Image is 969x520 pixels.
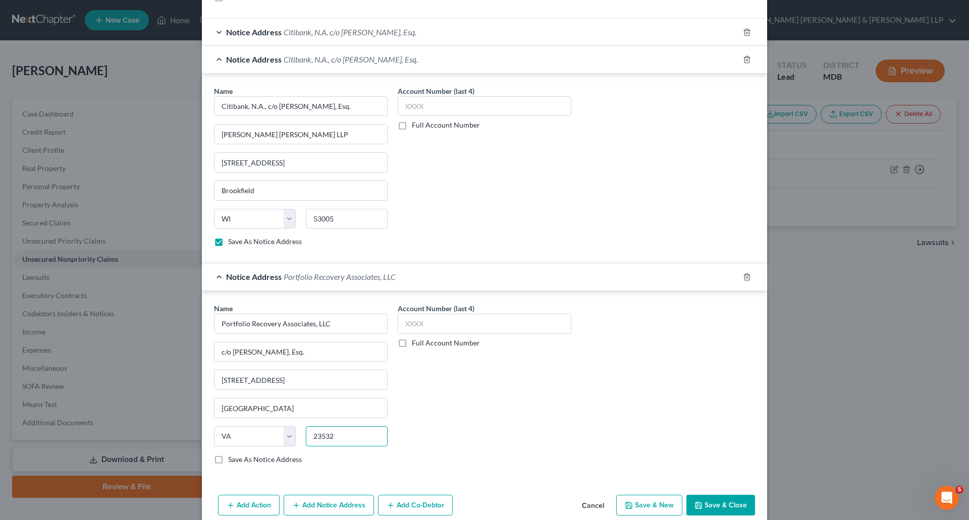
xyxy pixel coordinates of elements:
span: Name [214,87,233,95]
span: 5 [955,486,963,494]
span: Citibank, N.A. c/o [PERSON_NAME], Esq. [284,27,416,37]
input: Apt, Suite, etc... [214,153,387,172]
button: Save & Close [686,495,755,516]
input: Enter zip.. [306,209,388,229]
button: Save & New [616,495,682,516]
input: XXXX [398,96,571,117]
input: Enter address... [214,125,387,144]
input: Enter zip.. [306,426,388,446]
span: Notice Address [226,27,282,37]
button: Add Co-Debtor [378,495,453,516]
span: Name [214,304,233,313]
input: Apt, Suite, etc... [214,370,387,389]
button: Cancel [574,496,612,516]
span: Notice Address [226,272,282,281]
span: Portfolio Recovery Associates, LLC [284,272,396,281]
input: Enter city... [214,398,387,418]
input: Enter address... [214,342,387,362]
label: Save As Notice Address [228,237,302,247]
label: Full Account Number [412,338,480,348]
span: Notice Address [226,54,282,64]
button: Add Action [218,495,280,516]
input: XXXX [398,314,571,334]
input: Search by name... [214,314,388,334]
button: Add Notice Address [284,495,374,516]
input: Search by name... [214,96,388,117]
span: Citibank, N.A., c/o [PERSON_NAME], Esq. [284,54,418,64]
input: Enter city... [214,181,387,200]
label: Full Account Number [412,120,480,130]
iframe: Intercom live chat [935,486,959,510]
label: Account Number (last 4) [398,303,474,314]
label: Save As Notice Address [228,454,302,465]
label: Account Number (last 4) [398,86,474,96]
